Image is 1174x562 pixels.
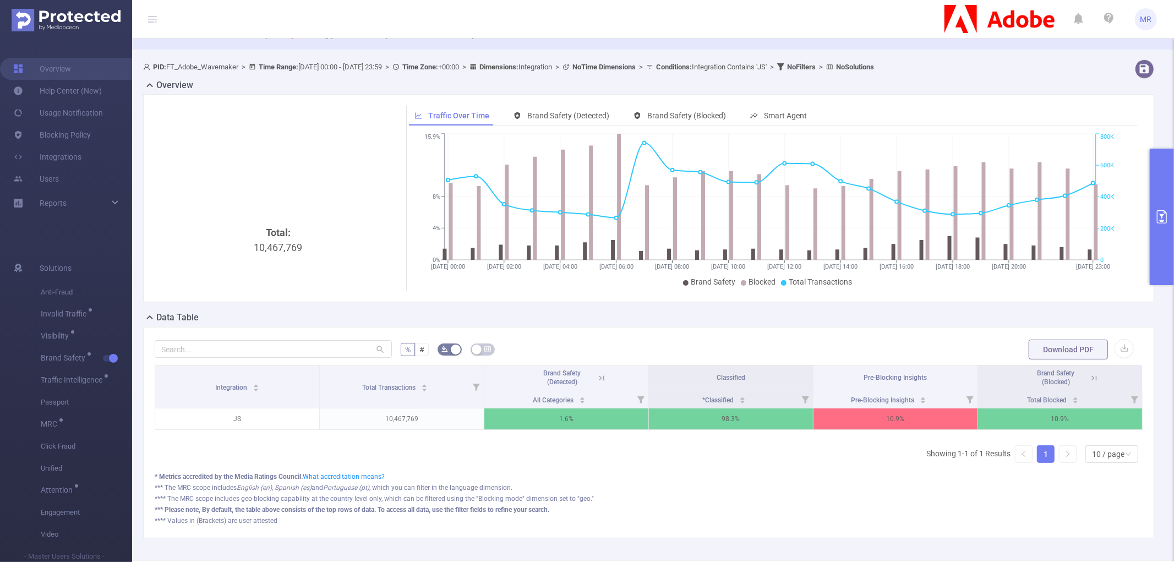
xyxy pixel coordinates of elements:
[431,263,465,270] tspan: [DATE] 00:00
[13,58,71,80] a: Overview
[41,391,132,413] span: Passport
[266,227,291,238] b: Total:
[13,124,91,146] a: Blocking Policy
[382,63,392,71] span: >
[739,399,745,402] i: icon: caret-down
[155,473,303,481] b: * Metrics accredited by the Media Ratings Council.
[880,263,914,270] tspan: [DATE] 16:00
[789,277,852,286] span: Total Transactions
[1038,369,1075,386] span: Brand Safety (Blocked)
[813,408,978,429] p: 10.9%
[816,63,826,71] span: >
[636,63,646,71] span: >
[527,111,609,120] span: Brand Safety (Detected)
[1100,257,1104,264] tspan: 0
[484,346,491,352] i: icon: table
[711,263,745,270] tspan: [DATE] 10:00
[1100,225,1114,232] tspan: 200K
[155,340,392,358] input: Search...
[419,345,424,354] span: #
[767,263,801,270] tspan: [DATE] 12:00
[1125,451,1132,459] i: icon: down
[936,263,970,270] tspan: [DATE] 18:00
[155,483,1143,493] div: *** The MRC scope includes and , which you can filter in the language dimension.
[1037,445,1055,463] li: 1
[41,310,90,318] span: Invalid Traffic
[1092,446,1124,462] div: 10 / page
[41,376,106,384] span: Traffic Intelligence
[362,384,418,391] span: Total Transactions
[402,63,438,71] b: Time Zone:
[1028,396,1069,404] span: Total Blocked
[253,387,259,390] i: icon: caret-down
[1059,445,1077,463] li: Next Page
[414,112,422,119] i: icon: line-chart
[303,473,385,481] a: What accreditation means?
[253,383,259,386] i: icon: caret-up
[433,225,440,232] tspan: 4%
[41,523,132,545] span: Video
[1073,399,1079,402] i: icon: caret-down
[441,346,448,352] i: icon: bg-colors
[421,383,428,389] div: Sort
[544,369,581,386] span: Brand Safety (Detected)
[702,396,735,404] span: *Classified
[40,199,67,208] span: Reports
[1100,134,1114,141] tspan: 800K
[1038,446,1054,462] a: 1
[155,408,319,429] p: JS
[424,134,440,141] tspan: 15.9%
[153,63,166,71] b: PID:
[433,193,440,200] tspan: 8%
[579,395,586,402] div: Sort
[13,168,59,190] a: Users
[739,395,746,402] div: Sort
[468,365,484,408] i: Filter menu
[238,63,249,71] span: >
[428,111,489,120] span: Traffic Over Time
[1029,340,1108,359] button: Download PDF
[649,408,813,429] p: 98.3%
[155,516,1143,526] div: **** Values in (Brackets) are user attested
[156,79,193,92] h2: Overview
[787,63,816,71] b: No Filters
[717,374,745,381] span: Classified
[459,63,469,71] span: >
[479,63,518,71] b: Dimensions :
[323,484,369,492] i: Portuguese (pt)
[655,263,689,270] tspan: [DATE] 08:00
[479,63,552,71] span: Integration
[237,484,312,492] i: English (en), Spanish (es)
[926,445,1011,463] li: Showing 1-1 of 1 Results
[767,63,777,71] span: >
[851,396,916,404] span: Pre-Blocking Insights
[978,408,1142,429] p: 10.9%
[41,486,77,494] span: Attention
[13,102,103,124] a: Usage Notification
[41,281,132,303] span: Anti-Fraud
[572,63,636,71] b: No Time Dimensions
[13,80,102,102] a: Help Center (New)
[12,9,121,31] img: Protected Media
[920,399,926,402] i: icon: caret-down
[41,354,89,362] span: Brand Safety
[422,387,428,390] i: icon: caret-down
[155,494,1143,504] div: **** The MRC scope includes geo-blocking capability at the country level only, which can be filte...
[215,384,249,391] span: Integration
[1073,395,1079,399] i: icon: caret-up
[143,63,874,71] span: FT_Adobe_Wavemaker [DATE] 00:00 - [DATE] 23:59 +00:00
[422,383,428,386] i: icon: caret-up
[41,457,132,479] span: Unified
[320,408,484,429] p: 10,467,769
[691,277,735,286] span: Brand Safety
[1100,194,1114,201] tspan: 400K
[798,390,813,408] i: Filter menu
[1100,162,1114,169] tspan: 600K
[920,395,926,399] i: icon: caret-up
[1064,451,1071,457] i: icon: right
[836,63,874,71] b: No Solutions
[433,257,440,264] tspan: 0%
[40,192,67,214] a: Reports
[580,399,586,402] i: icon: caret-down
[253,383,259,389] div: Sort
